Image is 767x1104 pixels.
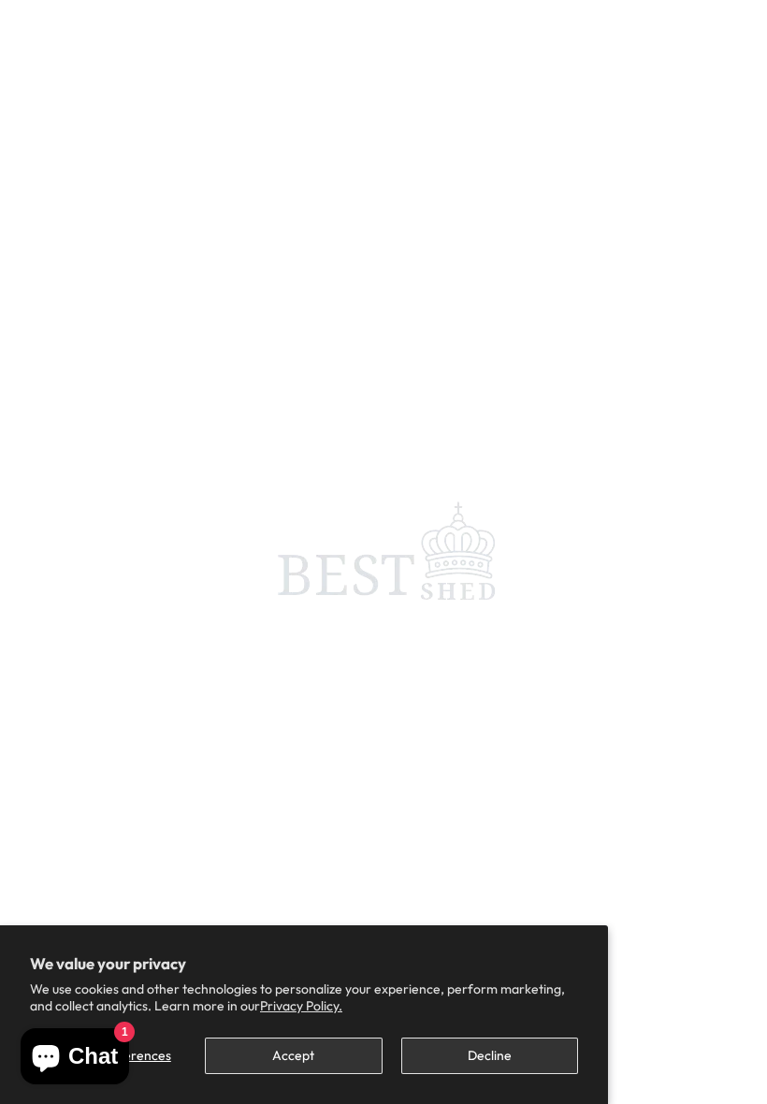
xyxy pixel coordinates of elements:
[401,1038,578,1074] button: Decline
[15,1028,135,1089] inbox-online-store-chat: Shopify online store chat
[30,955,578,972] h2: We value your privacy
[30,981,578,1014] p: We use cookies and other technologies to personalize your experience, perform marketing, and coll...
[260,997,342,1014] a: Privacy Policy.
[205,1038,382,1074] button: Accept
